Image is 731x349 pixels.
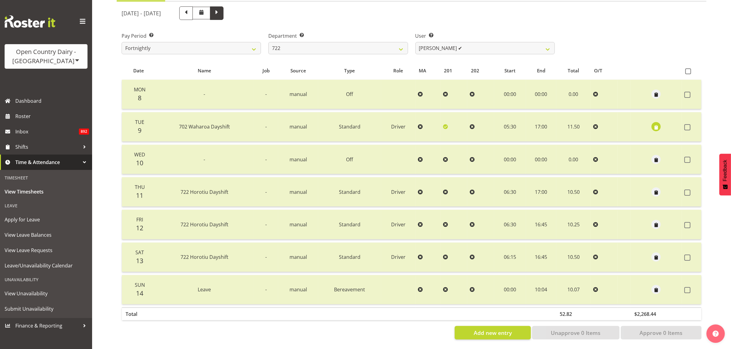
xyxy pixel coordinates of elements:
span: 13 [136,256,144,265]
div: Timesheet [2,171,91,184]
span: Approve 0 Items [640,329,682,337]
td: 06:15 [494,243,526,272]
div: Leave [2,199,91,212]
a: View Timesheets [2,184,91,199]
th: $2,268.44 [631,307,682,320]
button: Unapprove 0 Items [532,326,620,339]
span: Job [262,67,270,74]
span: O/T [594,67,603,74]
span: - [265,221,267,228]
span: 722 Horotiu Dayshift [181,189,228,195]
span: Source [290,67,306,74]
span: Start [505,67,516,74]
span: manual [290,189,307,195]
span: 14 [136,289,144,297]
td: 00:00 [526,145,556,174]
td: 06:30 [494,210,526,239]
span: Sat [136,249,144,256]
span: 10 [136,159,144,167]
span: manual [290,254,307,260]
span: Finance & Reporting [15,321,80,330]
label: User [415,32,555,40]
td: 05:30 [494,112,526,142]
span: End [537,67,545,74]
span: Leave/Unavailability Calendar [5,261,87,270]
td: 0.00 [556,80,591,109]
td: Standard [318,177,381,207]
img: Rosterit website logo [5,15,55,28]
span: manual [290,123,307,130]
span: - [265,91,267,98]
span: Add new entry [474,329,512,337]
td: Standard [318,243,381,272]
span: - [265,156,267,163]
span: Sun [135,282,145,288]
td: 16:45 [526,243,556,272]
span: - [265,123,267,130]
button: Add new entry [455,326,531,339]
span: 202 [471,67,479,74]
span: Driver [391,254,406,260]
td: 00:00 [526,80,556,109]
span: manual [290,221,307,228]
span: Wed [134,151,146,158]
th: Total [122,307,155,320]
td: 11.50 [556,112,591,142]
span: - [265,254,267,260]
a: View Unavailability [2,286,91,301]
td: Standard [318,210,381,239]
span: Type [344,67,355,74]
a: Leave/Unavailability Calendar [2,258,91,273]
a: View Leave Balances [2,227,91,243]
td: 00:00 [494,145,526,174]
th: 52.82 [556,307,591,320]
span: Feedback [722,160,728,181]
span: 702 Waharoa Dayshift [179,123,230,130]
td: Standard [318,112,381,142]
span: Shifts [15,142,80,151]
td: 06:30 [494,177,526,207]
span: Name [198,67,211,74]
td: 10.25 [556,210,591,239]
span: View Leave Balances [5,230,87,240]
span: manual [290,91,307,98]
span: manual [290,286,307,293]
span: 8 [138,94,142,102]
a: View Leave Requests [2,243,91,258]
span: Roster [15,112,89,121]
span: - [265,286,267,293]
span: Thu [135,184,145,190]
button: Approve 0 Items [621,326,702,339]
span: Total [568,67,579,74]
span: Leave [198,286,211,293]
div: Open Country Dairy - [GEOGRAPHIC_DATA] [11,47,81,66]
h5: [DATE] - [DATE] [122,10,161,17]
td: 17:00 [526,112,556,142]
span: - [204,91,205,98]
button: Feedback - Show survey [719,154,731,195]
td: 00:00 [494,275,526,304]
span: Inbox [15,127,79,136]
span: 11 [136,191,144,200]
span: 722 Horotiu Dayshift [181,221,228,228]
a: Apply for Leave [2,212,91,227]
span: Driver [391,221,406,228]
span: 9 [138,126,142,135]
span: Driver [391,123,406,130]
td: 17:00 [526,177,556,207]
td: 16:45 [526,210,556,239]
span: View Leave Requests [5,246,87,255]
td: 0.00 [556,145,591,174]
span: 12 [136,224,144,232]
span: Unapprove 0 Items [551,329,601,337]
td: 10.07 [556,275,591,304]
span: Fri [137,216,143,223]
span: Date [133,67,144,74]
td: Bereavement [318,275,381,304]
td: 10.50 [556,243,591,272]
span: manual [290,156,307,163]
span: Dashboard [15,96,89,105]
span: Mon [134,86,146,93]
div: Unavailability [2,273,91,286]
td: Off [318,145,381,174]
